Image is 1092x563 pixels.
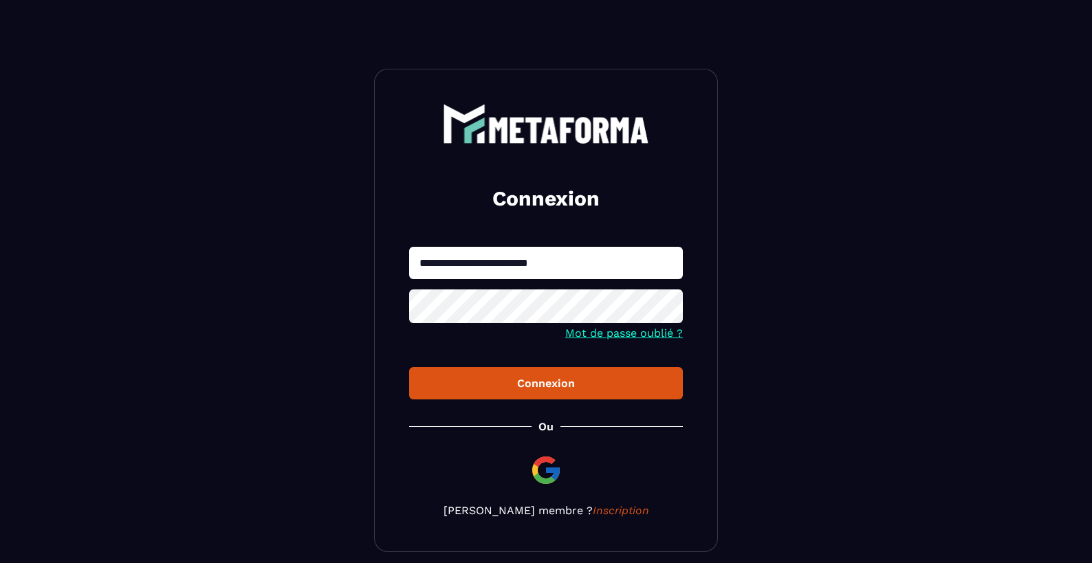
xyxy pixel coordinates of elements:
a: Inscription [593,504,649,517]
h2: Connexion [426,185,666,212]
div: Connexion [420,377,672,390]
img: google [529,454,563,487]
a: Mot de passe oublié ? [565,327,683,340]
p: [PERSON_NAME] membre ? [409,504,683,517]
p: Ou [538,420,554,433]
a: logo [409,104,683,144]
img: logo [443,104,649,144]
button: Connexion [409,367,683,399]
